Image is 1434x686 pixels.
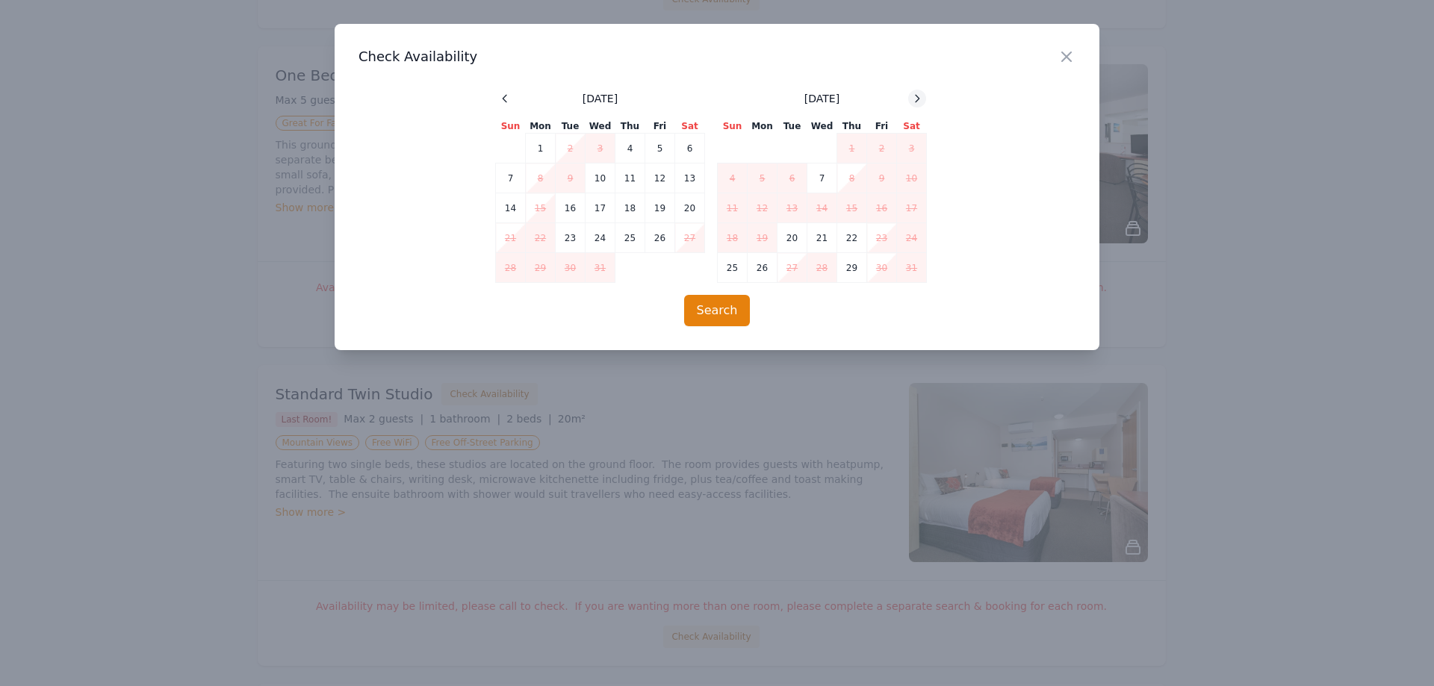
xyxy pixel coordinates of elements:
span: [DATE] [804,91,839,106]
th: Wed [807,119,837,134]
td: 25 [718,253,748,283]
th: Fri [867,119,897,134]
td: 11 [615,163,645,193]
td: 12 [645,163,675,193]
h3: Check Availability [358,48,1075,66]
th: Fri [645,119,675,134]
td: 24 [897,223,927,253]
td: 13 [777,193,807,223]
td: 20 [777,223,807,253]
th: Tue [556,119,586,134]
td: 6 [675,134,705,163]
td: 24 [586,223,615,253]
td: 18 [718,223,748,253]
th: Mon [748,119,777,134]
td: 15 [837,193,867,223]
td: 31 [586,253,615,283]
td: 10 [897,163,927,193]
td: 22 [526,223,556,253]
td: 12 [748,193,777,223]
td: 17 [897,193,927,223]
td: 28 [807,253,837,283]
td: 22 [837,223,867,253]
th: Sun [718,119,748,134]
td: 13 [675,163,705,193]
td: 3 [586,134,615,163]
th: Thu [837,119,867,134]
td: 3 [897,134,927,163]
td: 2 [556,134,586,163]
td: 14 [807,193,837,223]
td: 7 [496,163,526,193]
td: 6 [777,163,807,193]
td: 8 [526,163,556,193]
td: 5 [645,134,675,163]
td: 23 [867,223,897,253]
td: 27 [777,253,807,283]
td: 15 [526,193,556,223]
td: 29 [837,253,867,283]
td: 23 [556,223,586,253]
td: 9 [556,163,586,193]
td: 19 [645,193,675,223]
td: 17 [586,193,615,223]
td: 25 [615,223,645,253]
td: 1 [526,134,556,163]
td: 21 [496,223,526,253]
th: Thu [615,119,645,134]
td: 30 [556,253,586,283]
td: 29 [526,253,556,283]
td: 11 [718,193,748,223]
td: 30 [867,253,897,283]
td: 5 [748,163,777,193]
th: Tue [777,119,807,134]
td: 26 [645,223,675,253]
td: 2 [867,134,897,163]
td: 9 [867,163,897,193]
td: 16 [556,193,586,223]
th: Sun [496,119,526,134]
span: [DATE] [583,91,618,106]
td: 21 [807,223,837,253]
td: 31 [897,253,927,283]
td: 7 [807,163,837,193]
td: 20 [675,193,705,223]
td: 26 [748,253,777,283]
td: 14 [496,193,526,223]
td: 4 [615,134,645,163]
td: 16 [867,193,897,223]
td: 27 [675,223,705,253]
th: Wed [586,119,615,134]
th: Sat [675,119,705,134]
td: 1 [837,134,867,163]
td: 4 [718,163,748,193]
td: 18 [615,193,645,223]
th: Sat [897,119,927,134]
td: 19 [748,223,777,253]
button: Search [684,295,751,326]
td: 10 [586,163,615,193]
td: 8 [837,163,867,193]
th: Mon [526,119,556,134]
td: 28 [496,253,526,283]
